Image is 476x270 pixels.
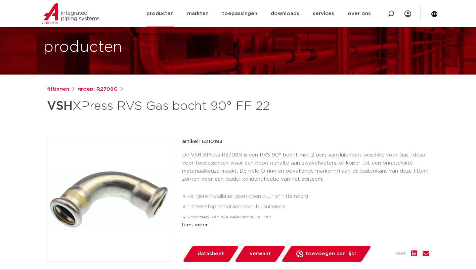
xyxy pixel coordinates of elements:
span: datasheet [198,249,224,259]
h1: producten [43,37,122,58]
li: veiligere installatie: geen open vuur of hitte nodig [187,191,429,202]
span: verwant [250,249,271,259]
div: lees meer [182,221,429,229]
a: datasheet [182,246,239,262]
p: artikel: 6210193 [182,138,222,146]
img: Product Image for VSH XPress RVS Gas bocht 90° FF 22 [47,138,171,262]
strong: VSH [47,100,73,112]
li: insteekstop: stoprand voor buisuiteinde [187,201,429,212]
h1: XPress RVS Gas bocht 90° FF 22 [47,96,299,116]
a: groep: R2708G [78,85,118,93]
p: De VSH XPress R2708G is een RVS 90° bocht met 2 pers aansluitingen, geschikt voor Gas. Ideaal voo... [182,151,429,183]
a: fittingen [47,85,69,93]
a: verwant [234,246,286,262]
span: toevoegen aan lijst [306,249,356,259]
li: voorzien van alle relevante keuren [187,212,429,223]
span: deel: [394,250,406,258]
